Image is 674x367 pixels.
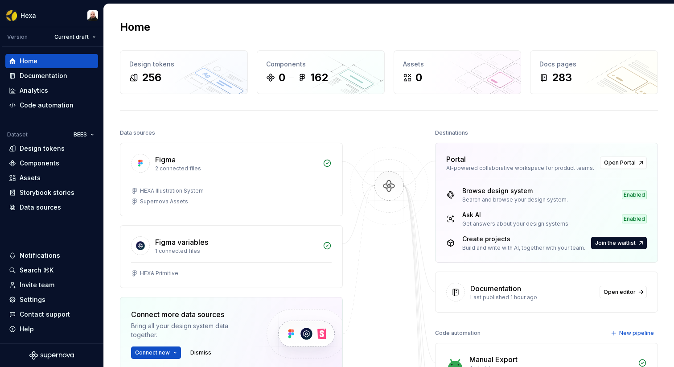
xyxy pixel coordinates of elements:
[539,60,649,69] div: Docs pages
[622,214,647,223] div: Enabled
[155,247,317,255] div: 1 connected files
[5,263,98,277] button: Search ⌘K
[470,294,594,301] div: Last published 1 hour ago
[462,196,568,203] div: Search and browse your design system.
[600,286,647,298] a: Open editor
[155,154,176,165] div: Figma
[5,69,98,83] a: Documentation
[29,351,74,360] svg: Supernova Logo
[6,10,17,21] img: a56d5fbf-f8ab-4a39-9705-6fc7187585ab.png
[20,188,74,197] div: Storybook stories
[7,33,28,41] div: Version
[462,244,585,252] div: Build and write with AI, together with your team.
[5,248,98,263] button: Notifications
[257,50,385,94] a: Components0162
[20,86,48,95] div: Analytics
[155,165,317,172] div: 2 connected files
[7,131,28,138] div: Dataset
[394,50,522,94] a: Assets0
[21,11,36,20] div: Hexa
[120,225,343,288] a: Figma variables1 connected filesHEXA Primitive
[131,346,181,359] button: Connect new
[20,266,53,275] div: Search ⌘K
[446,165,595,172] div: AI-powered collaborative workspace for product teams.
[50,31,100,43] button: Current draft
[20,325,34,334] div: Help
[5,186,98,200] a: Storybook stories
[186,346,215,359] button: Dismiss
[20,71,67,80] div: Documentation
[2,6,102,25] button: HexaRafael Fernandes
[20,101,74,110] div: Code automation
[87,10,98,21] img: Rafael Fernandes
[20,310,70,319] div: Contact support
[142,70,161,85] div: 256
[20,251,60,260] div: Notifications
[20,203,61,212] div: Data sources
[131,309,251,320] div: Connect more data sources
[20,159,59,168] div: Components
[530,50,658,94] a: Docs pages283
[469,354,518,365] div: Manual Export
[619,330,654,337] span: New pipeline
[120,143,343,216] a: Figma2 connected filesHEXA Illustration SystemSupernova Assets
[403,60,512,69] div: Assets
[5,293,98,307] a: Settings
[5,141,98,156] a: Design tokens
[5,156,98,170] a: Components
[608,327,658,339] button: New pipeline
[595,239,636,247] span: Join the waitlist
[120,20,150,34] h2: Home
[190,349,211,356] span: Dismiss
[415,70,422,85] div: 0
[140,198,188,205] div: Supernova Assets
[310,70,328,85] div: 162
[140,270,178,277] div: HEXA Primitive
[20,295,45,304] div: Settings
[129,60,238,69] div: Design tokens
[604,289,636,296] span: Open editor
[20,173,41,182] div: Assets
[462,235,585,243] div: Create projects
[20,280,54,289] div: Invite team
[120,127,155,139] div: Data sources
[552,70,572,85] div: 283
[70,128,98,141] button: BEES
[446,154,466,165] div: Portal
[140,187,204,194] div: HEXA Illustration System
[435,327,481,339] div: Code automation
[279,70,285,85] div: 0
[591,237,647,249] button: Join the waitlist
[5,200,98,214] a: Data sources
[462,210,570,219] div: Ask AI
[5,322,98,336] button: Help
[135,349,170,356] span: Connect new
[600,157,647,169] a: Open Portal
[5,278,98,292] a: Invite team
[74,131,87,138] span: BEES
[435,127,468,139] div: Destinations
[120,50,248,94] a: Design tokens256
[155,237,208,247] div: Figma variables
[5,171,98,185] a: Assets
[20,57,37,66] div: Home
[131,322,251,339] div: Bring all your design system data together.
[54,33,89,41] span: Current draft
[266,60,375,69] div: Components
[622,190,647,199] div: Enabled
[5,307,98,322] button: Contact support
[604,159,636,166] span: Open Portal
[462,220,570,227] div: Get answers about your design systems.
[462,186,568,195] div: Browse design system
[5,54,98,68] a: Home
[5,83,98,98] a: Analytics
[5,98,98,112] a: Code automation
[470,283,521,294] div: Documentation
[20,144,65,153] div: Design tokens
